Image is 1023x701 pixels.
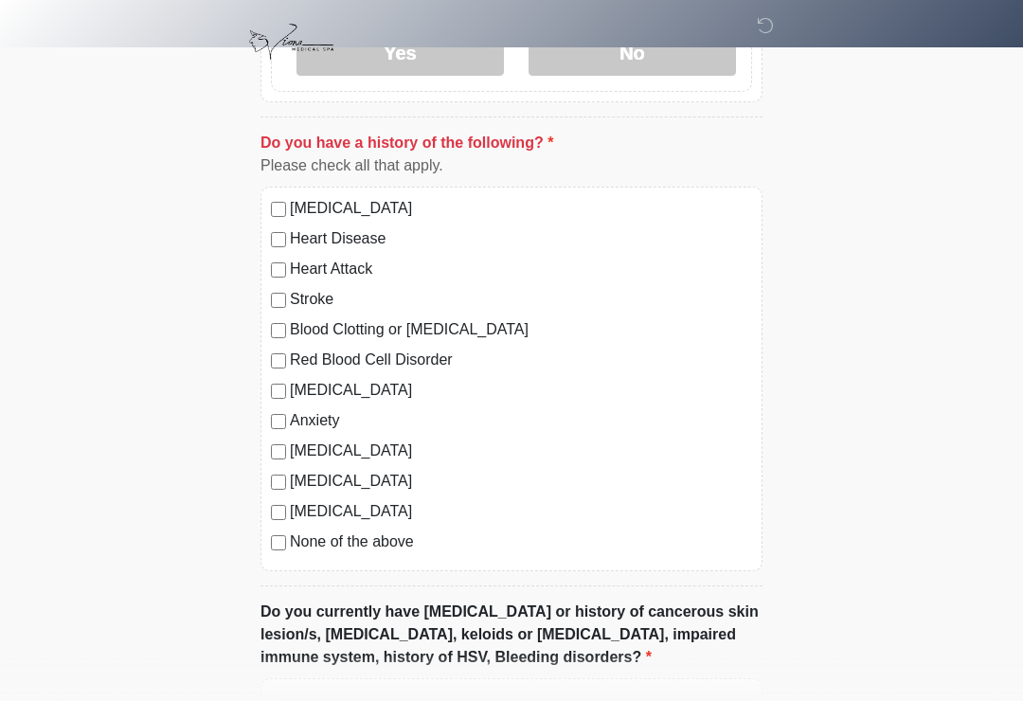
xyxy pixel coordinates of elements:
[290,500,752,523] label: [MEDICAL_DATA]
[290,197,752,220] label: [MEDICAL_DATA]
[290,440,752,462] label: [MEDICAL_DATA]
[271,262,286,278] input: Heart Attack
[290,318,752,341] label: Blood Clotting or [MEDICAL_DATA]
[271,293,286,308] input: Stroke
[290,530,752,553] label: None of the above
[290,379,752,402] label: [MEDICAL_DATA]
[271,353,286,368] input: Red Blood Cell Disorder
[290,258,752,280] label: Heart Attack
[242,14,341,70] img: Viona Medical Spa Logo
[290,409,752,432] label: Anxiety
[271,384,286,399] input: [MEDICAL_DATA]
[260,132,553,154] label: Do you have a history of the following?
[271,232,286,247] input: Heart Disease
[260,601,763,669] label: Do you currently have [MEDICAL_DATA] or history of cancerous skin lesion/s, [MEDICAL_DATA], keloi...
[271,414,286,429] input: Anxiety
[290,349,752,371] label: Red Blood Cell Disorder
[271,323,286,338] input: Blood Clotting or [MEDICAL_DATA]
[290,470,752,493] label: [MEDICAL_DATA]
[271,535,286,550] input: None of the above
[260,154,763,177] div: Please check all that apply.
[271,202,286,217] input: [MEDICAL_DATA]
[271,475,286,490] input: [MEDICAL_DATA]
[290,288,752,311] label: Stroke
[271,505,286,520] input: [MEDICAL_DATA]
[271,444,286,459] input: [MEDICAL_DATA]
[290,227,752,250] label: Heart Disease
